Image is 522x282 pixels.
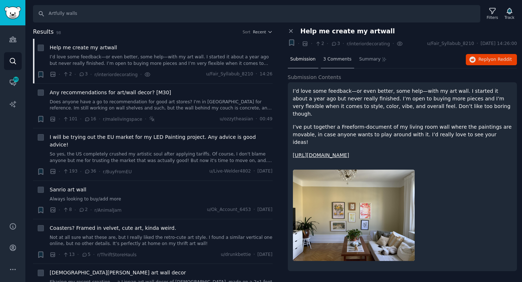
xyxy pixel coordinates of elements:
[50,44,117,51] a: Help me create my artwall
[315,41,324,47] span: 2
[293,123,512,146] p: I’ve put together a Freeform-document of my living room wall where the paintings are movable, in ...
[50,235,273,247] a: Not at all sure what these are, but I really liked the retro-cute art style. I found a similar ve...
[290,56,316,63] span: Submission
[209,168,251,175] span: u/Live-Welder4802
[481,41,517,47] span: [DATE] 14:26:00
[59,71,60,78] span: ·
[327,40,328,47] span: ·
[478,57,512,63] span: Reply
[59,251,60,258] span: ·
[145,115,146,123] span: ·
[477,41,478,47] span: ·
[90,206,92,214] span: ·
[253,252,255,258] span: ·
[63,252,75,258] span: 13
[56,30,61,35] span: 98
[257,168,272,175] span: [DATE]
[59,206,60,214] span: ·
[79,207,88,213] span: 2
[256,71,257,78] span: ·
[257,252,272,258] span: [DATE]
[99,115,100,123] span: ·
[50,133,273,149] a: I will be trying out the EU market for my LED Painting project. Any advice is good advice!
[63,168,78,175] span: 193
[80,168,82,175] span: ·
[311,40,312,47] span: ·
[63,116,78,123] span: 101
[220,116,253,123] span: u/ozzytheasian
[74,71,76,78] span: ·
[79,71,88,78] span: 3
[50,99,273,112] a: Does anyone have a go to recommendation for good art stores? I'm in [GEOGRAPHIC_DATA] for referen...
[253,29,266,34] span: Recent
[94,72,137,77] span: r/interiordecorating
[59,115,60,123] span: ·
[50,196,273,203] a: Always looking to buy/add more
[331,41,340,47] span: 3
[260,116,272,123] span: 00:49
[256,116,257,123] span: ·
[427,41,474,47] span: u/Fair_Syllabub_8210
[93,251,95,258] span: ·
[77,251,79,258] span: ·
[298,40,299,47] span: ·
[243,29,250,34] div: Sort
[260,71,272,78] span: 14:26
[97,252,136,257] span: r/ThriftStoreHauls
[94,208,121,213] span: r/AnimalJam
[491,57,512,62] span: on Reddit
[221,252,251,258] span: u/drunkbettie
[253,207,255,213] span: ·
[63,71,72,78] span: 2
[505,15,514,20] div: Track
[33,5,480,22] input: Search Keyword
[84,116,96,123] span: 16
[50,269,186,277] a: [DEMOGRAPHIC_DATA][PERSON_NAME] art wall decor
[50,89,171,96] a: Any recommendations for art/wall decor? [M30]
[50,224,176,232] a: Coasters? Framed in velvet, cute art, kinda weird.
[343,40,344,47] span: ·
[33,28,54,37] span: Results
[4,7,21,19] img: GummySearch logo
[99,168,100,175] span: ·
[288,74,341,81] span: Submission Contents
[393,40,394,47] span: ·
[253,168,255,175] span: ·
[103,117,142,122] span: r/malelivingspace
[206,71,253,78] span: u/Fair_Syllabub_8210
[466,54,517,66] button: Replyon Reddit
[359,56,381,63] span: Summary
[80,115,82,123] span: ·
[90,71,92,78] span: ·
[253,29,273,34] button: Recent
[293,170,415,261] img: Help me create my artwall
[502,6,517,21] button: Track
[323,56,352,63] span: 3 Comments
[487,15,498,20] div: Filters
[82,252,91,258] span: 5
[59,168,60,175] span: ·
[207,207,251,213] span: u/Ok_Account_6453
[293,152,349,158] a: [URL][DOMAIN_NAME]
[84,168,96,175] span: 36
[257,207,272,213] span: [DATE]
[140,71,142,78] span: ·
[103,169,132,174] span: r/BuyFromEU
[4,74,22,91] a: 80
[293,87,512,118] p: I’d love some feedback—or even better, some help—with my art wall. I started it about a year ago ...
[301,28,395,35] span: Help me create my artwall
[63,207,72,213] span: 8
[50,54,273,67] a: I’d love some feedback—or even better, some help—with my art wall. I started it about a year ago ...
[50,186,86,194] a: Sanrio art wall
[347,41,390,46] span: r/interiordecorating
[50,151,273,164] a: So yes, the US completely crushed my artistic soul after applying tariffs. Of course, I don't bla...
[74,206,76,214] span: ·
[13,77,19,82] span: 80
